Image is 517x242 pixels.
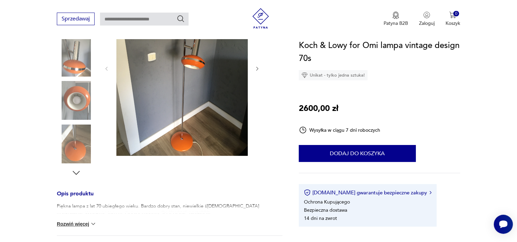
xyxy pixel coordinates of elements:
[57,203,282,216] p: Piękna lampa z lat 70 ubiegłego wieku. Bardzo dobry stan, niewielkie ś[DEMOGRAPHIC_DATA] użytkowa...
[304,215,337,222] li: 14 dni na zwrot
[57,125,96,163] img: Zdjęcie produktu Koch & Lowy for Omi lampa vintage design 70s
[302,72,308,78] img: Ikona diamentu
[299,39,460,65] h1: Koch & Lowy for Omi lampa vintage design 70s
[304,189,311,196] img: Ikona certyfikatu
[453,11,459,17] div: 0
[299,126,381,134] div: Wysyłka w ciągu 7 dni roboczych
[449,12,456,18] img: Ikona koszyka
[392,12,399,19] img: Ikona medalu
[446,12,460,27] button: 0Koszyk
[304,189,432,196] button: [DOMAIN_NAME] gwarantuje bezpieczne zakupy
[384,20,408,27] p: Patyna B2B
[299,145,416,162] button: Dodaj do koszyka
[494,215,513,234] iframe: Smartsupp widget button
[57,192,282,203] h3: Opis produktu
[57,17,95,22] a: Sprzedawaj
[177,15,185,23] button: Szukaj
[57,38,96,77] img: Zdjęcie produktu Koch & Lowy for Omi lampa vintage design 70s
[57,221,96,227] button: Rozwiń więcej
[251,8,271,29] img: Patyna - sklep z meblami i dekoracjami vintage
[299,70,368,80] div: Unikat - tylko jedna sztuka!
[57,81,96,120] img: Zdjęcie produktu Koch & Lowy for Omi lampa vintage design 70s
[430,191,432,194] img: Ikona strzałki w prawo
[57,13,95,25] button: Sprzedawaj
[299,102,338,115] p: 2600,00 zł
[304,207,347,213] li: Bezpieczna dostawa
[304,199,350,205] li: Ochrona Kupującego
[384,12,408,27] button: Patyna B2B
[419,12,435,27] button: Zaloguj
[419,20,435,27] p: Zaloguj
[446,20,460,27] p: Koszyk
[423,12,430,18] img: Ikonka użytkownika
[384,12,408,27] a: Ikona medaluPatyna B2B
[90,221,97,227] img: chevron down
